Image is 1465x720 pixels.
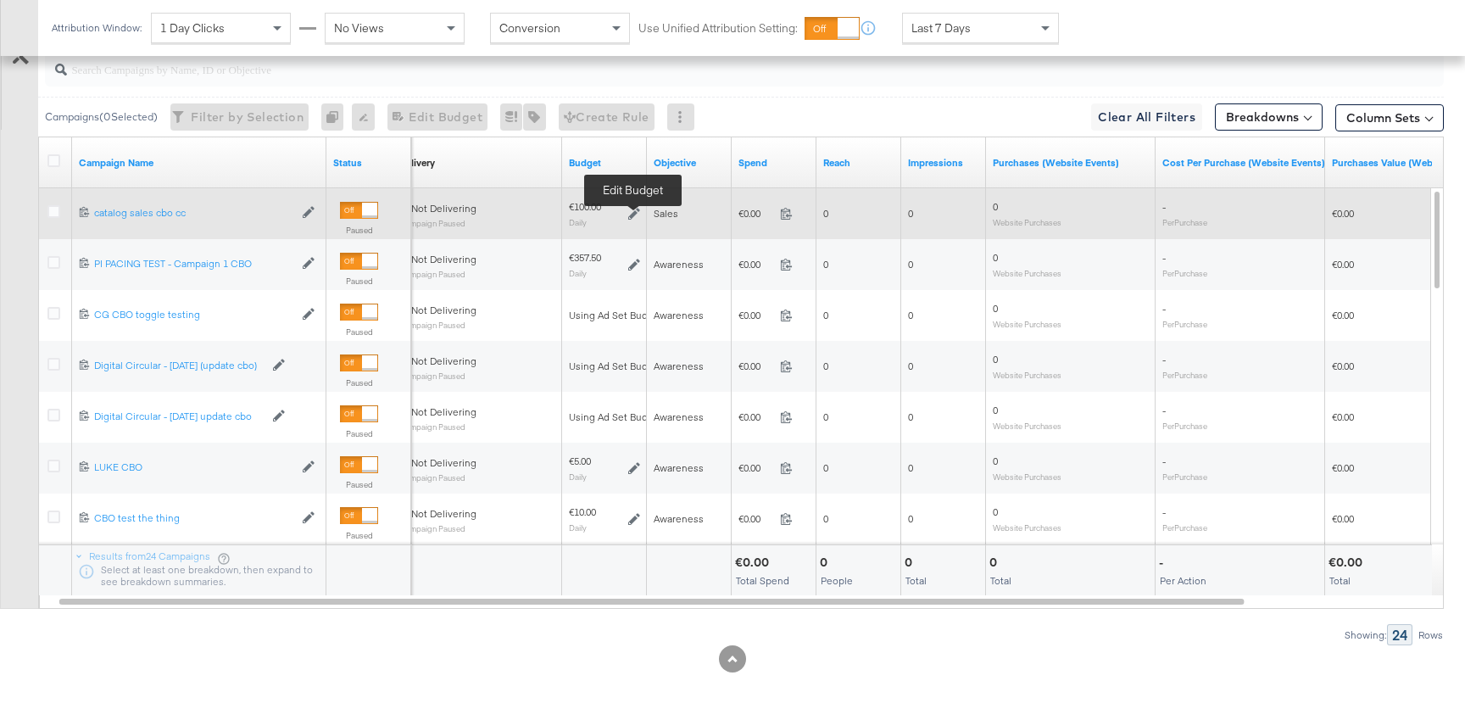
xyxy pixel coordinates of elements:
span: €0.00 [1332,461,1354,474]
span: €0.00 [738,410,773,423]
a: Your campaign name. [79,156,320,170]
span: People [821,574,853,587]
sub: Website Purchases [993,319,1061,329]
sub: Website Purchases [993,370,1061,380]
span: - [1162,505,1166,518]
div: €0.00 [735,555,774,571]
sub: Website Purchases [993,522,1061,533]
a: The number of people your ad was served to. [823,156,894,170]
span: - [1162,353,1166,366]
div: Rows [1418,629,1444,641]
a: LUKE CBO [94,460,293,475]
span: €0.00 [738,207,773,220]
sub: Daily [569,522,587,533]
span: €0.00 [1332,410,1354,423]
span: Clear All Filters [1098,107,1195,128]
sub: Per Purchase [1162,421,1207,431]
div: €5.00 [569,455,591,468]
span: Total [905,574,927,587]
span: Total [990,574,1011,587]
span: €0.00 [1332,258,1354,271]
sub: Campaign Paused [399,219,476,228]
sub: Website Purchases [993,472,1061,482]
div: Attribution Window: [51,22,142,34]
a: Your campaign's objective. [654,156,725,170]
sub: Per Purchase [1162,522,1207,533]
div: Digital Circular - [DATE] (update cbo) [94,359,264,372]
span: - [1162,302,1166,315]
span: Total Spend [736,574,789,587]
span: €0.00 [738,360,773,372]
span: 0 [823,512,828,525]
span: Not Delivering [411,507,476,520]
span: Not Delivering [411,456,476,469]
span: €0.00 [738,512,773,525]
span: Awareness [654,309,704,321]
sub: Campaign Paused [399,524,476,533]
span: - [1162,251,1166,264]
div: €0.00 [1329,555,1368,571]
span: Awareness [654,258,704,271]
a: CG CBO toggle testing [94,308,293,322]
div: - [1159,555,1168,571]
div: 0 [820,555,833,571]
label: Paused [340,377,378,388]
sub: Per Purchase [1162,370,1207,380]
span: 0 [908,410,913,423]
span: Not Delivering [411,405,476,418]
div: 0 [989,555,1002,571]
label: Paused [340,428,378,439]
div: Using Ad Set Budget [569,410,663,424]
div: €10.00 [569,505,596,519]
span: 0 [908,461,913,474]
label: Use Unified Attribution Setting: [638,20,798,36]
sub: Website Purchases [993,421,1061,431]
sub: Per Purchase [1162,217,1207,227]
sub: Campaign Paused [399,422,476,432]
sub: Per Purchase [1162,319,1207,329]
span: Awareness [654,410,704,423]
span: Not Delivering [411,354,476,367]
span: 0 [908,512,913,525]
div: 0 [905,555,917,571]
sub: Per Purchase [1162,268,1207,278]
button: Breakdowns [1215,103,1323,131]
sub: Campaign Paused [399,270,476,279]
a: Digital Circular - [DATE] update cbo [94,410,264,424]
input: Search Campaigns by Name, ID or Objective [67,46,1317,79]
a: The number of times your ad was served. On mobile apps an ad is counted as served the first time ... [908,156,979,170]
span: - [1162,404,1166,416]
span: 0 [823,461,828,474]
div: Showing: [1344,629,1387,641]
span: Total [1329,574,1351,587]
sub: Campaign Paused [399,473,476,483]
span: 0 [908,309,913,321]
a: Digital Circular - [DATE] (update cbo) [94,359,264,373]
span: 0 [823,207,828,220]
span: 0 [993,353,998,366]
span: 0 [823,410,828,423]
span: €0.00 [738,309,773,321]
sub: Campaign Paused [399,321,476,330]
span: - [1162,200,1166,213]
span: Awareness [654,512,704,525]
span: €0.00 [1332,207,1354,220]
span: €0.00 [738,258,773,271]
sub: Campaign Paused [399,371,476,381]
a: CBO test the thing [94,511,293,526]
span: 0 [823,309,828,321]
span: 0 [908,258,913,271]
div: Campaigns ( 0 Selected) [45,109,158,125]
div: 0 [321,103,352,131]
div: CG CBO toggle testing [94,308,293,321]
a: PI PACING TEST - Campaign 1 CBO [94,257,293,271]
label: Paused [340,530,378,541]
span: 0 [993,404,998,416]
a: The total amount spent to date. [738,156,810,170]
span: Per Action [1160,574,1206,587]
div: Using Ad Set Budget [569,360,663,373]
button: Column Sets [1335,104,1444,131]
button: Clear All Filters [1091,103,1202,131]
span: 0 [993,455,998,467]
sub: Daily [569,217,587,227]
